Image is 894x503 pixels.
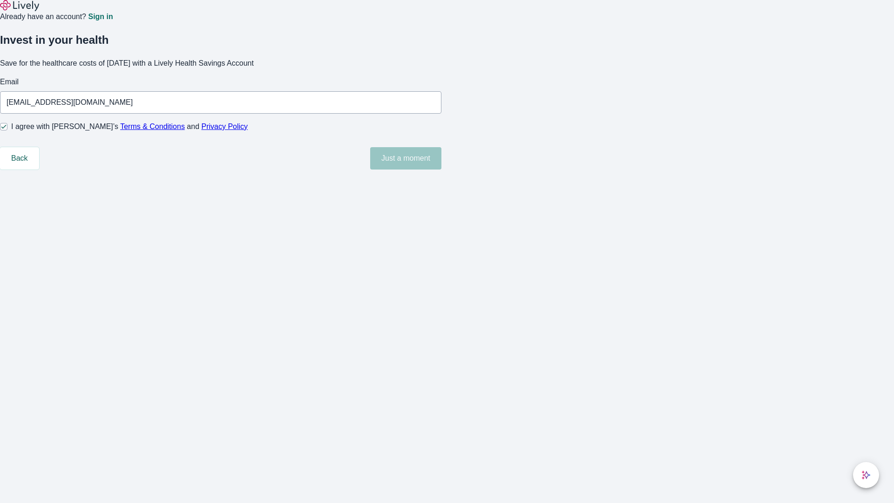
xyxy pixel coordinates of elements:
button: chat [853,462,879,488]
a: Sign in [88,13,113,20]
span: I agree with [PERSON_NAME]’s and [11,121,248,132]
svg: Lively AI Assistant [861,470,871,480]
a: Terms & Conditions [120,122,185,130]
a: Privacy Policy [202,122,248,130]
